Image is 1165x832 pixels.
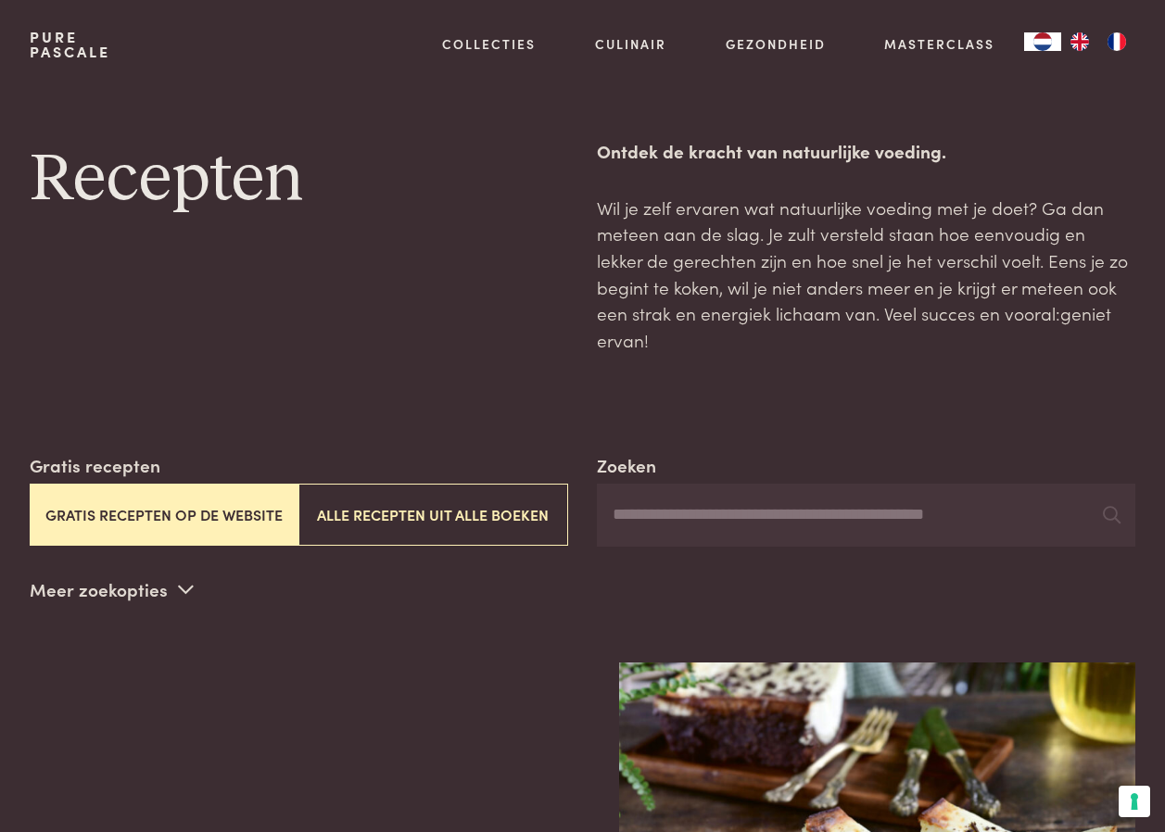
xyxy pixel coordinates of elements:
[1061,32,1135,51] ul: Language list
[1024,32,1135,51] aside: Language selected: Nederlands
[884,34,994,54] a: Masterclass
[298,484,567,546] button: Alle recepten uit alle boeken
[1024,32,1061,51] a: NL
[1061,32,1098,51] a: EN
[726,34,826,54] a: Gezondheid
[30,30,110,59] a: PurePascale
[597,138,946,163] strong: Ontdek de kracht van natuurlijke voeding.
[597,452,656,479] label: Zoeken
[30,575,194,603] p: Meer zoekopties
[597,195,1135,354] p: Wil je zelf ervaren wat natuurlijke voeding met je doet? Ga dan meteen aan de slag. Je zult verst...
[30,138,568,221] h1: Recepten
[1098,32,1135,51] a: FR
[595,34,666,54] a: Culinair
[30,484,298,546] button: Gratis recepten op de website
[30,452,160,479] label: Gratis recepten
[1024,32,1061,51] div: Language
[1119,786,1150,817] button: Uw voorkeuren voor toestemming voor trackingtechnologieën
[442,34,536,54] a: Collecties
